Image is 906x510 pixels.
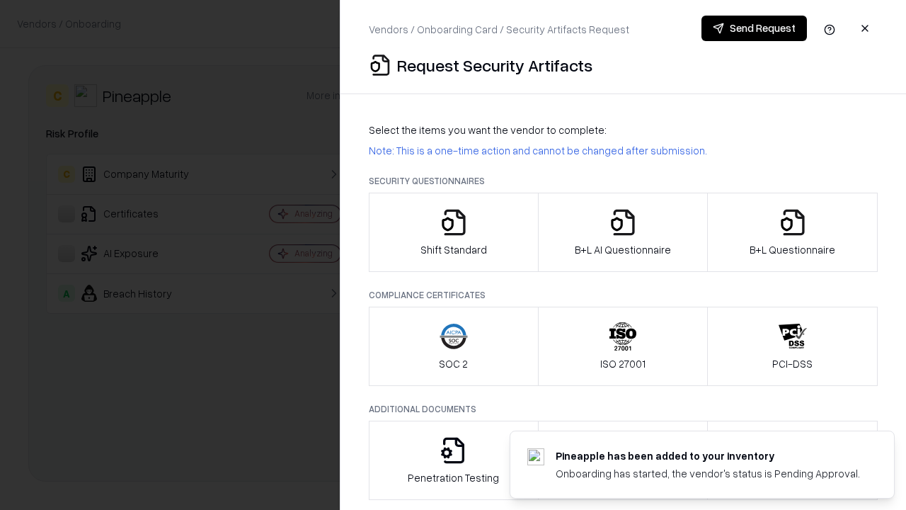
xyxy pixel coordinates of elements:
p: Select the items you want the vendor to complete: [369,123,878,137]
button: ISO 27001 [538,307,709,386]
p: B+L Questionnaire [750,242,835,257]
button: B+L Questionnaire [707,193,878,272]
div: Onboarding has started, the vendor's status is Pending Approval. [556,466,860,481]
button: Privacy Policy [538,421,709,500]
p: Shift Standard [420,242,487,257]
p: PCI-DSS [772,356,813,371]
button: Shift Standard [369,193,539,272]
p: SOC 2 [439,356,468,371]
p: Additional Documents [369,403,878,415]
button: Penetration Testing [369,421,539,500]
button: Data Processing Agreement [707,421,878,500]
p: Security Questionnaires [369,175,878,187]
button: Send Request [701,16,807,41]
button: PCI-DSS [707,307,878,386]
p: ISO 27001 [600,356,646,371]
p: B+L AI Questionnaire [575,242,671,257]
img: pineappleenergy.com [527,448,544,465]
button: B+L AI Questionnaire [538,193,709,272]
p: Note: This is a one-time action and cannot be changed after submission. [369,143,878,158]
p: Request Security Artifacts [397,54,592,76]
p: Vendors / Onboarding Card / Security Artifacts Request [369,22,629,37]
p: Compliance Certificates [369,289,878,301]
p: Penetration Testing [408,470,499,485]
div: Pineapple has been added to your inventory [556,448,860,463]
button: SOC 2 [369,307,539,386]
